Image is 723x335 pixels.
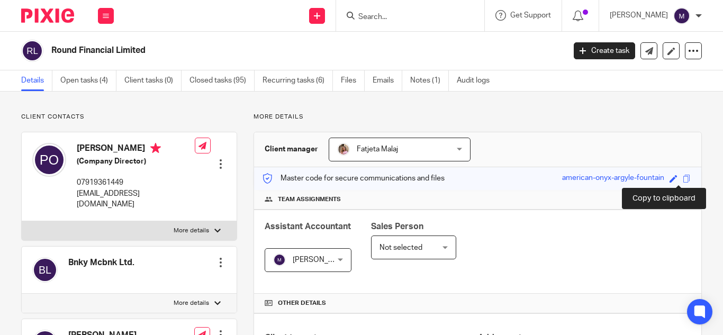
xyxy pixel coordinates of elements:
p: [EMAIL_ADDRESS][DOMAIN_NAME] [77,188,195,210]
h4: [PERSON_NAME] [77,143,195,156]
i: Primary [150,143,161,153]
h4: Bnky Mcbnk Ltd. [68,257,134,268]
span: Team assignments [278,195,341,204]
span: Other details [278,299,326,307]
p: [PERSON_NAME] [610,10,668,21]
img: svg%3E [273,253,286,266]
p: Client contacts [21,113,237,121]
img: svg%3E [32,143,66,177]
p: More details [174,227,209,235]
p: More details [254,113,702,121]
span: Assistant Accountant [265,222,351,231]
span: Get Support [510,12,551,19]
a: Open tasks (4) [60,70,116,91]
a: Client tasks (0) [124,70,182,91]
h5: (Company Director) [77,156,195,167]
a: Emails [373,70,402,91]
p: 07919361449 [77,177,195,188]
a: Files [341,70,365,91]
img: svg%3E [673,7,690,24]
a: Closed tasks (95) [189,70,255,91]
a: Audit logs [457,70,498,91]
p: Master code for secure communications and files [262,173,445,184]
a: Recurring tasks (6) [263,70,333,91]
p: More details [174,299,209,307]
h3: Client manager [265,144,318,155]
div: american-onyx-argyle-fountain [562,173,664,185]
span: Fatjeta Malaj [357,146,398,153]
span: Not selected [379,244,422,251]
input: Search [357,13,453,22]
a: Create task [574,42,635,59]
span: Sales Person [371,222,423,231]
img: svg%3E [32,257,58,283]
img: MicrosoftTeams-image%20(5).png [337,143,350,156]
a: Details [21,70,52,91]
img: svg%3E [21,40,43,62]
img: Pixie [21,8,74,23]
span: [PERSON_NAME] [293,256,351,264]
a: Notes (1) [410,70,449,91]
h2: Round Financial Limited [51,45,457,56]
